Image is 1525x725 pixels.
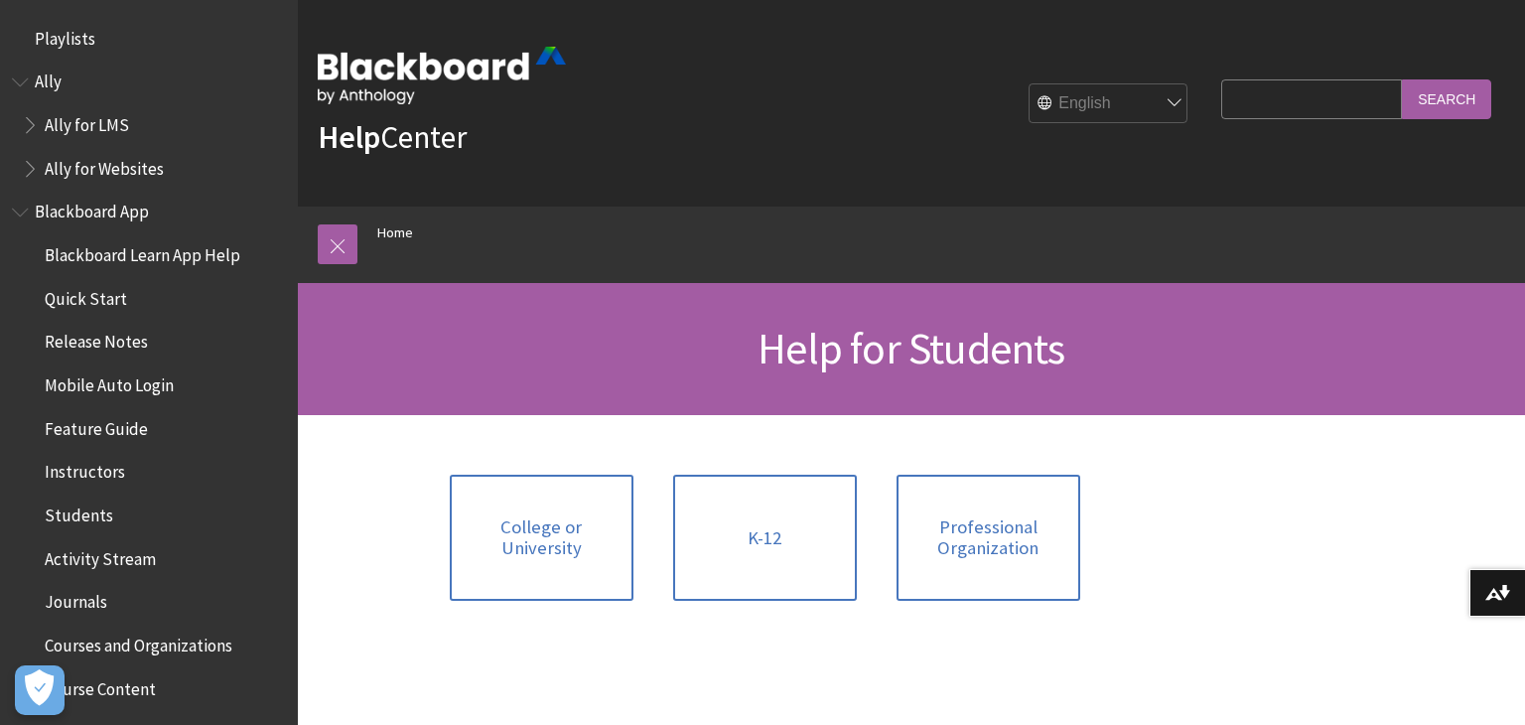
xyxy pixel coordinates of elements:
[15,665,65,715] button: Abrir preferências
[748,527,781,549] span: K-12
[12,66,286,186] nav: Book outline for Anthology Ally Help
[450,475,633,601] a: College or University
[673,475,857,601] a: K-12
[45,542,156,569] span: Activity Stream
[318,117,467,157] a: HelpCenter
[45,238,240,265] span: Blackboard Learn App Help
[45,629,232,655] span: Courses and Organizations
[45,586,107,613] span: Journals
[908,516,1068,559] span: Professional Organization
[45,152,164,179] span: Ally for Websites
[35,196,149,222] span: Blackboard App
[1030,84,1188,124] select: Site Language Selector
[758,321,1064,375] span: Help for Students
[12,22,286,56] nav: Book outline for Playlists
[1402,79,1491,118] input: Search
[35,66,62,92] span: Ally
[45,326,148,353] span: Release Notes
[318,47,566,104] img: Blackboard by Anthology
[318,117,380,157] strong: Help
[45,282,127,309] span: Quick Start
[45,108,129,135] span: Ally for LMS
[45,499,113,525] span: Students
[45,368,174,395] span: Mobile Auto Login
[377,220,413,245] a: Home
[462,516,622,559] span: College or University
[35,22,95,49] span: Playlists
[45,456,125,483] span: Instructors
[45,672,156,699] span: Course Content
[897,475,1080,601] a: Professional Organization
[45,412,148,439] span: Feature Guide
